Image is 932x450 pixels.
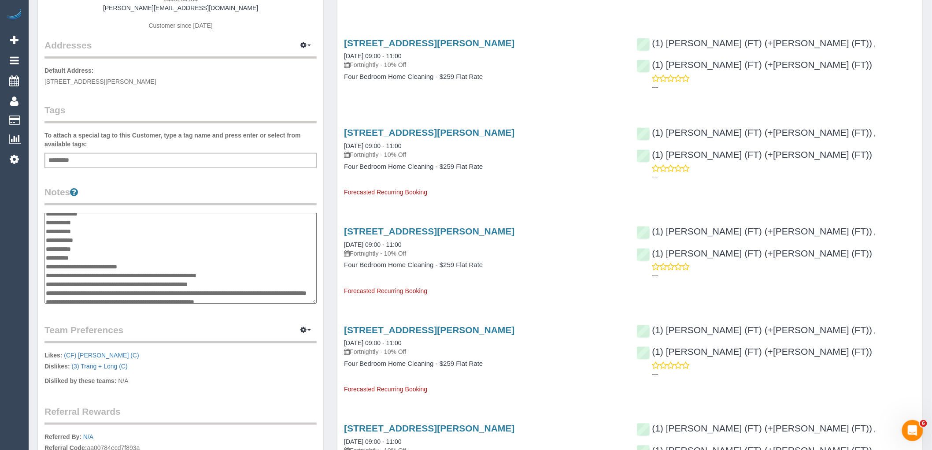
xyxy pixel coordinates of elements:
[44,324,317,343] legend: Team Preferences
[637,248,873,258] a: (1) [PERSON_NAME] (FT) (+[PERSON_NAME] (FT))
[344,127,514,138] a: [STREET_ADDRESS][PERSON_NAME]
[44,131,317,149] label: To attach a special tag to this Customer, type a tag name and press enter or select from availabl...
[344,347,623,356] p: Fortnightly - 10% Off
[637,38,873,48] a: (1) [PERSON_NAME] (FT) (+[PERSON_NAME] (FT))
[344,38,514,48] a: [STREET_ADDRESS][PERSON_NAME]
[44,186,317,205] legend: Notes
[44,66,94,75] label: Default Address:
[874,426,876,433] span: ,
[344,241,401,248] a: [DATE] 09:00 - 11:00
[874,130,876,137] span: ,
[344,438,401,445] a: [DATE] 09:00 - 11:00
[344,325,514,335] a: [STREET_ADDRESS][PERSON_NAME]
[344,339,401,346] a: [DATE] 09:00 - 11:00
[637,149,873,160] a: (1) [PERSON_NAME] (FT) (+[PERSON_NAME] (FT))
[652,370,916,379] p: ---
[344,52,401,60] a: [DATE] 09:00 - 11:00
[71,363,127,370] a: (3) Trang + Long (C)
[344,249,623,258] p: Fortnightly - 10% Off
[874,327,876,335] span: ,
[637,346,873,357] a: (1) [PERSON_NAME] (FT) (+[PERSON_NAME] (FT))
[64,352,139,359] a: (CF) [PERSON_NAME] (C)
[637,60,873,70] a: (1) [PERSON_NAME] (FT) (+[PERSON_NAME] (FT))
[44,351,62,360] label: Likes:
[874,41,876,48] span: ,
[344,386,427,393] span: Forecasted Recurring Booking
[902,420,923,441] iframe: Intercom live chat
[344,261,623,269] h4: Four Bedroom Home Cleaning - $259 Flat Rate
[344,142,401,149] a: [DATE] 09:00 - 11:00
[5,9,23,21] img: Automaid Logo
[652,83,916,92] p: ---
[637,127,873,138] a: (1) [PERSON_NAME] (FT) (+[PERSON_NAME] (FT))
[344,163,623,171] h4: Four Bedroom Home Cleaning - $259 Flat Rate
[344,60,623,69] p: Fortnightly - 10% Off
[44,362,70,371] label: Dislikes:
[344,226,514,236] a: [STREET_ADDRESS][PERSON_NAME]
[344,360,623,368] h4: Four Bedroom Home Cleaning - $259 Flat Rate
[652,271,916,280] p: ---
[874,229,876,236] span: ,
[44,376,116,385] label: Disliked by these teams:
[344,73,623,81] h4: Four Bedroom Home Cleaning - $259 Flat Rate
[344,423,514,433] a: [STREET_ADDRESS][PERSON_NAME]
[637,226,873,236] a: (1) [PERSON_NAME] (FT) (+[PERSON_NAME] (FT))
[920,420,927,427] span: 6
[83,433,93,440] a: N/A
[344,287,427,294] span: Forecasted Recurring Booking
[44,405,317,425] legend: Referral Rewards
[344,189,427,196] span: Forecasted Recurring Booking
[344,150,623,159] p: Fortnightly - 10% Off
[44,432,81,441] label: Referred By:
[118,377,128,384] span: N/A
[149,22,213,29] span: Customer since [DATE]
[637,423,873,433] a: (1) [PERSON_NAME] (FT) (+[PERSON_NAME] (FT))
[652,172,916,181] p: ---
[44,104,317,123] legend: Tags
[637,325,873,335] a: (1) [PERSON_NAME] (FT) (+[PERSON_NAME] (FT))
[103,4,258,11] a: [PERSON_NAME][EMAIL_ADDRESS][DOMAIN_NAME]
[44,78,156,85] span: [STREET_ADDRESS][PERSON_NAME]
